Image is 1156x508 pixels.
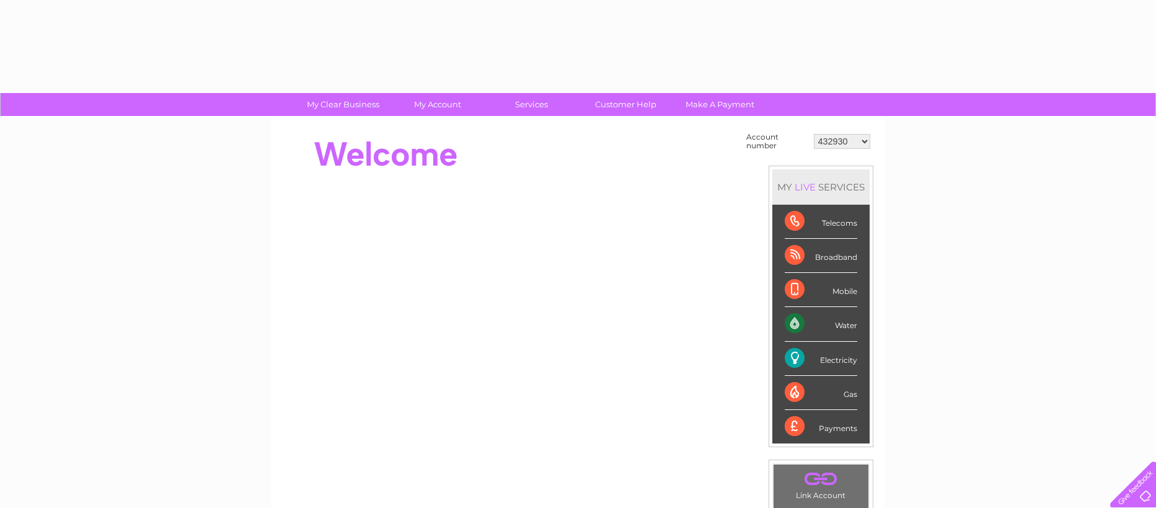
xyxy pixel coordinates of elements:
td: Account number [743,130,811,153]
div: Water [785,307,857,341]
div: Gas [785,376,857,410]
div: LIVE [792,181,818,193]
div: Telecoms [785,205,857,239]
a: My Account [386,93,488,116]
a: Customer Help [575,93,677,116]
div: Payments [785,410,857,443]
div: MY SERVICES [772,169,870,205]
div: Mobile [785,273,857,307]
a: . [777,468,865,489]
a: My Clear Business [292,93,394,116]
div: Electricity [785,342,857,376]
div: Broadband [785,239,857,273]
a: Make A Payment [669,93,771,116]
a: Services [480,93,583,116]
td: Link Account [773,464,869,503]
